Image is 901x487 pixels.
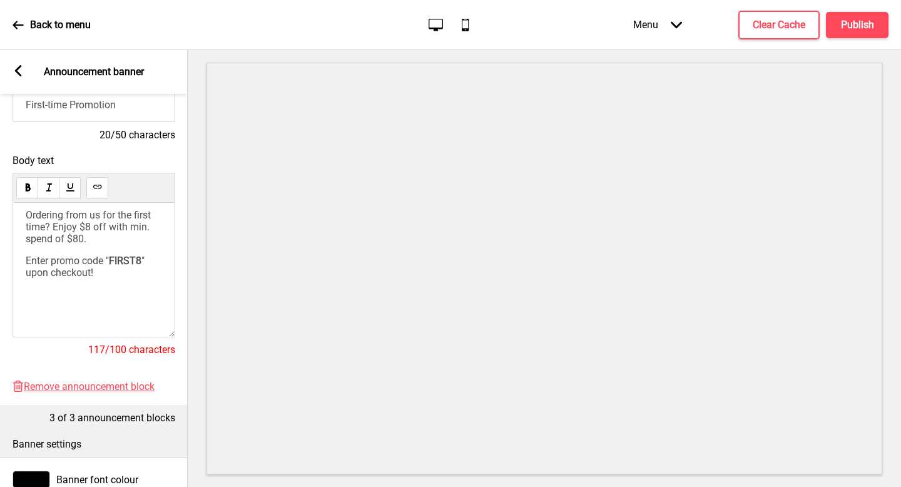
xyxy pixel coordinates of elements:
span: " upon checkout! [26,255,147,279]
p: 3 of 3 announcement blocks [49,411,175,425]
p: Banner settings [13,438,175,451]
button: link [86,177,108,199]
h4: Clear Cache [753,18,805,32]
h4: 20/50 characters [13,128,175,142]
button: italic [38,177,59,199]
span: Body text [13,155,175,167]
a: Back to menu [13,8,91,42]
p: Back to menu [30,18,91,32]
button: Publish [826,12,888,38]
span: Enter promo code " [26,255,109,267]
button: bold [16,177,38,199]
button: underline [59,177,81,199]
p: Announcement banner [44,65,144,79]
div: Menu [621,6,695,43]
span: FIRST8 [109,255,141,267]
span: 117/100 characters [88,344,175,356]
button: Clear Cache [738,11,820,39]
span: Banner font colour [56,474,138,486]
span: Ordering from us for the first time? Enjoy $8 off with min. spend of $80. [26,209,153,245]
span: Remove announcement block [24,381,155,392]
h4: Publish [841,18,874,32]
